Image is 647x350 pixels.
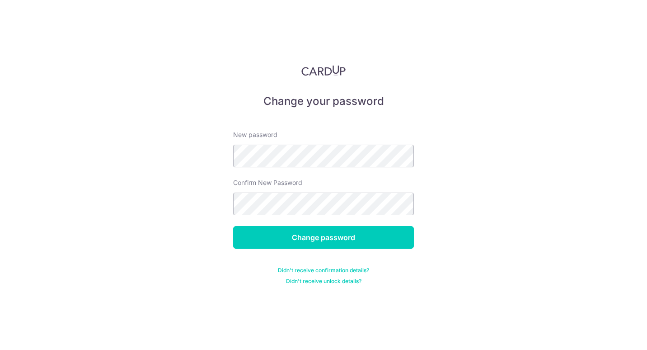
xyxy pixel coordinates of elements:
[233,94,414,109] h5: Change your password
[301,65,346,76] img: CardUp Logo
[233,226,414,249] input: Change password
[286,278,361,285] a: Didn't receive unlock details?
[233,178,302,187] label: Confirm New Password
[233,130,277,139] label: New password
[278,267,369,274] a: Didn't receive confirmation details?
